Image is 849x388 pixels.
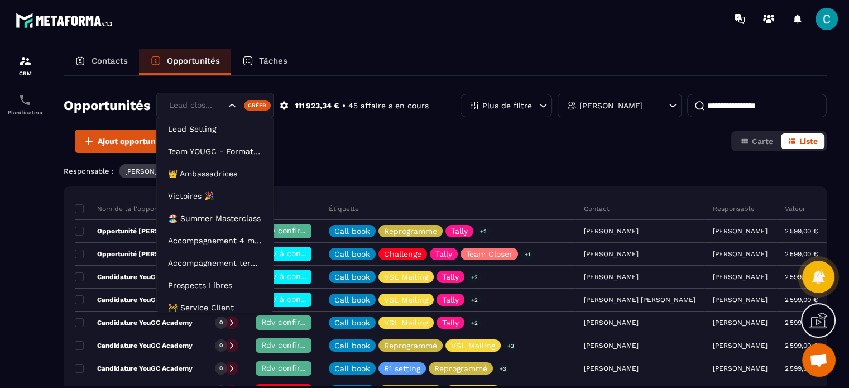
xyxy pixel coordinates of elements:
[64,167,114,175] p: Responsable :
[3,70,47,76] p: CRM
[467,271,482,283] p: +2
[261,363,324,372] span: Rdv confirmé ✅
[713,204,755,213] p: Responsable
[348,100,429,111] p: 45 affaire s en cours
[64,49,139,75] a: Contacts
[451,342,495,349] p: VSL Mailing
[752,137,773,146] span: Carte
[156,93,274,118] div: Search for option
[342,100,346,111] p: •
[213,204,233,213] p: Statut
[785,296,818,304] p: 2 599,00 €
[496,363,510,375] p: +3
[384,296,428,304] p: VSL Mailing
[261,341,324,349] span: Rdv confirmé ✅
[166,99,226,112] input: Search for option
[713,342,768,349] p: [PERSON_NAME]
[334,227,370,235] p: Call book
[3,46,47,85] a: formationformationCRM
[261,295,355,304] span: RDV à conf. A RAPPELER
[219,227,223,235] p: 0
[781,133,824,149] button: Liste
[139,49,231,75] a: Opportunités
[75,204,176,213] p: Nom de la l'opportunité
[584,204,610,213] p: Contact
[713,273,768,281] p: [PERSON_NAME]
[231,49,299,75] a: Tâches
[476,226,491,237] p: +2
[384,342,437,349] p: Reprogrammé
[329,204,359,213] p: Étiquette
[785,365,818,372] p: 2 599,00 €
[219,342,223,349] p: 0
[435,250,452,258] p: Tally
[799,137,818,146] span: Liste
[384,365,420,372] p: R1 setting
[467,317,482,329] p: +2
[434,365,487,372] p: Reprogrammé
[713,250,768,258] p: [PERSON_NAME]
[466,250,512,258] p: Team Closer
[334,319,370,327] p: Call book
[64,94,151,117] h2: Opportunités
[75,295,193,304] p: Candidature YouGC Academy
[713,319,768,327] p: [PERSON_NAME]
[785,319,818,327] p: 2 599,00 €
[219,365,223,372] p: 0
[3,85,47,124] a: schedulerschedulerPlanificateur
[18,54,32,68] img: formation
[125,167,180,175] p: [PERSON_NAME]
[261,318,324,327] span: Rdv confirmé ✅
[75,364,193,373] p: Candidature YouGC Academy
[442,319,459,327] p: Tally
[219,296,223,304] p: 0
[75,318,193,327] p: Candidature YouGC Academy
[219,250,223,258] p: 0
[785,342,818,349] p: 2 599,00 €
[442,296,459,304] p: Tally
[75,272,193,281] p: Candidature YouGC Academy
[261,226,324,235] span: Rdv confirmé ✅
[295,100,339,111] p: 111 923,34 €
[256,204,275,213] p: Phase
[521,248,534,260] p: +1
[75,227,195,236] p: Opportunité [PERSON_NAME]
[334,250,370,258] p: Call book
[467,294,482,306] p: +2
[3,109,47,116] p: Planificateur
[219,273,223,281] p: 0
[75,250,195,258] p: Opportunité [PERSON_NAME]
[92,56,128,66] p: Contacts
[75,130,173,153] button: Ajout opportunité
[259,56,287,66] p: Tâches
[244,100,271,111] div: Créer
[334,273,370,281] p: Call book
[384,250,421,258] p: Challenge
[75,341,193,350] p: Candidature YouGC Academy
[785,250,818,258] p: 2 599,00 €
[713,296,768,304] p: [PERSON_NAME]
[16,10,116,31] img: logo
[442,273,459,281] p: Tally
[334,296,370,304] p: Call book
[167,56,220,66] p: Opportunités
[261,249,355,258] span: RDV à conf. A RAPPELER
[334,342,370,349] p: Call book
[334,365,370,372] p: Call book
[98,136,166,147] span: Ajout opportunité
[451,227,468,235] p: Tally
[785,273,818,281] p: 2 599,00 €
[713,365,768,372] p: [PERSON_NAME]
[219,319,223,327] p: 0
[18,93,32,107] img: scheduler
[261,272,355,281] span: RDV à conf. A RAPPELER
[733,133,780,149] button: Carte
[503,340,518,352] p: +3
[384,319,428,327] p: VSL Mailing
[384,273,428,281] p: VSL Mailing
[482,102,532,109] p: Plus de filtre
[785,204,805,213] p: Valeur
[785,227,818,235] p: 2 599,00 €
[579,102,643,109] p: [PERSON_NAME]
[802,343,836,377] div: Ouvrir le chat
